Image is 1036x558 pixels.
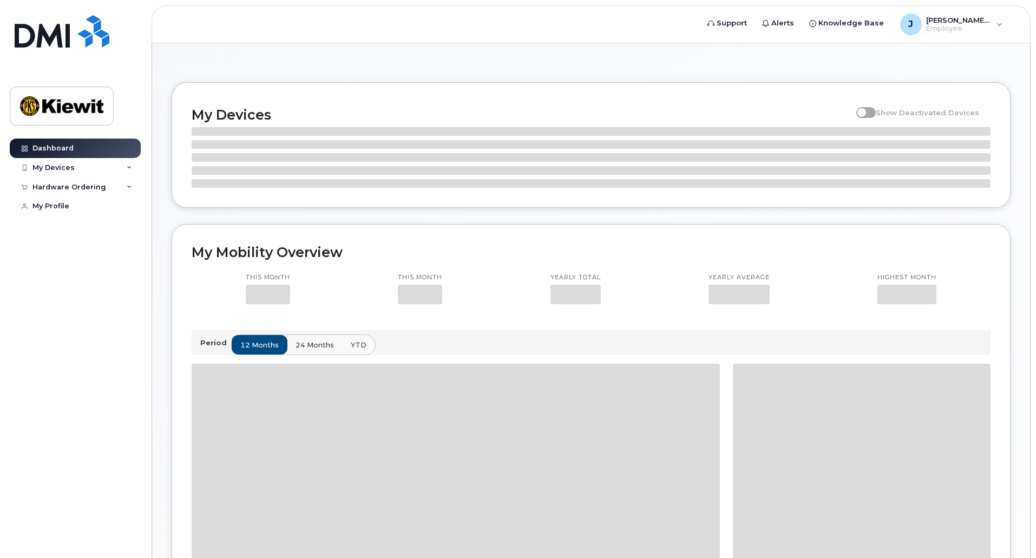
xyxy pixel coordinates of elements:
[192,244,991,260] h2: My Mobility Overview
[856,102,865,111] input: Show Deactivated Devices
[296,340,334,350] span: 24 months
[876,108,979,117] span: Show Deactivated Devices
[200,338,231,348] p: Period
[709,273,770,282] p: Yearly average
[398,273,442,282] p: This month
[351,340,366,350] span: YTD
[246,273,290,282] p: This month
[550,273,601,282] p: Yearly total
[192,107,851,123] h2: My Devices
[877,273,936,282] p: Highest month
